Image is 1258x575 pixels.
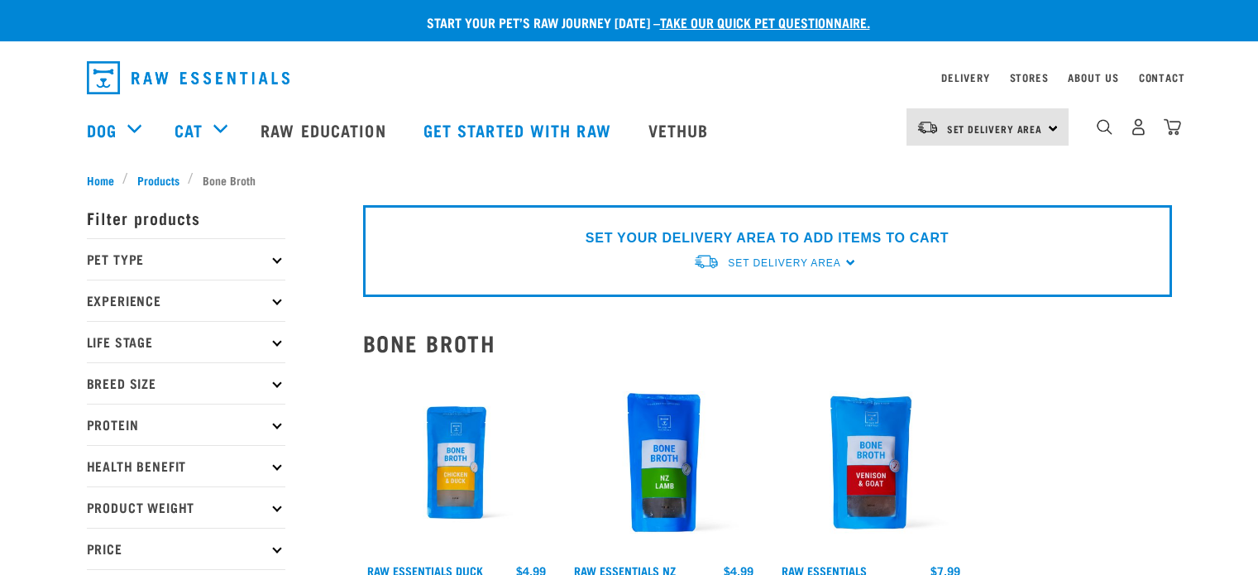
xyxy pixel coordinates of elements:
img: van-moving.png [916,120,939,135]
span: Set Delivery Area [728,257,840,269]
img: home-icon@2x.png [1164,118,1181,136]
img: RE Product Shoot 2023 Nov8793 1 [363,369,551,557]
a: Stores [1010,74,1049,80]
a: Home [87,171,123,189]
p: Product Weight [87,486,285,528]
img: home-icon-1@2x.png [1097,119,1112,135]
a: Raw Education [244,97,406,163]
p: Protein [87,404,285,445]
a: take our quick pet questionnaire. [660,18,870,26]
p: Life Stage [87,321,285,362]
p: Experience [87,280,285,321]
a: Products [128,171,188,189]
a: Delivery [941,74,989,80]
img: Raw Essentials Logo [87,61,289,94]
span: Home [87,171,114,189]
nav: dropdown navigation [74,55,1185,101]
p: Pet Type [87,238,285,280]
img: Raw Essentials New Zealand Lamb Bone Broth For Cats & Dogs [570,369,758,557]
nav: breadcrumbs [87,171,1172,189]
a: Cat [175,117,203,142]
p: SET YOUR DELIVERY AREA TO ADD ITEMS TO CART [586,228,949,248]
a: About Us [1068,74,1118,80]
span: Set Delivery Area [947,126,1043,132]
h2: Bone Broth [363,330,1172,356]
a: Get started with Raw [407,97,632,163]
a: Dog [87,117,117,142]
p: Filter products [87,197,285,238]
span: Products [137,171,179,189]
img: user.png [1130,118,1147,136]
p: Health Benefit [87,445,285,486]
img: Raw Essentials Venison Goat Novel Protein Hypoallergenic Bone Broth Cats & Dogs [777,369,965,557]
img: van-moving.png [693,253,720,271]
p: Price [87,528,285,569]
a: Contact [1139,74,1185,80]
p: Breed Size [87,362,285,404]
a: Vethub [632,97,729,163]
